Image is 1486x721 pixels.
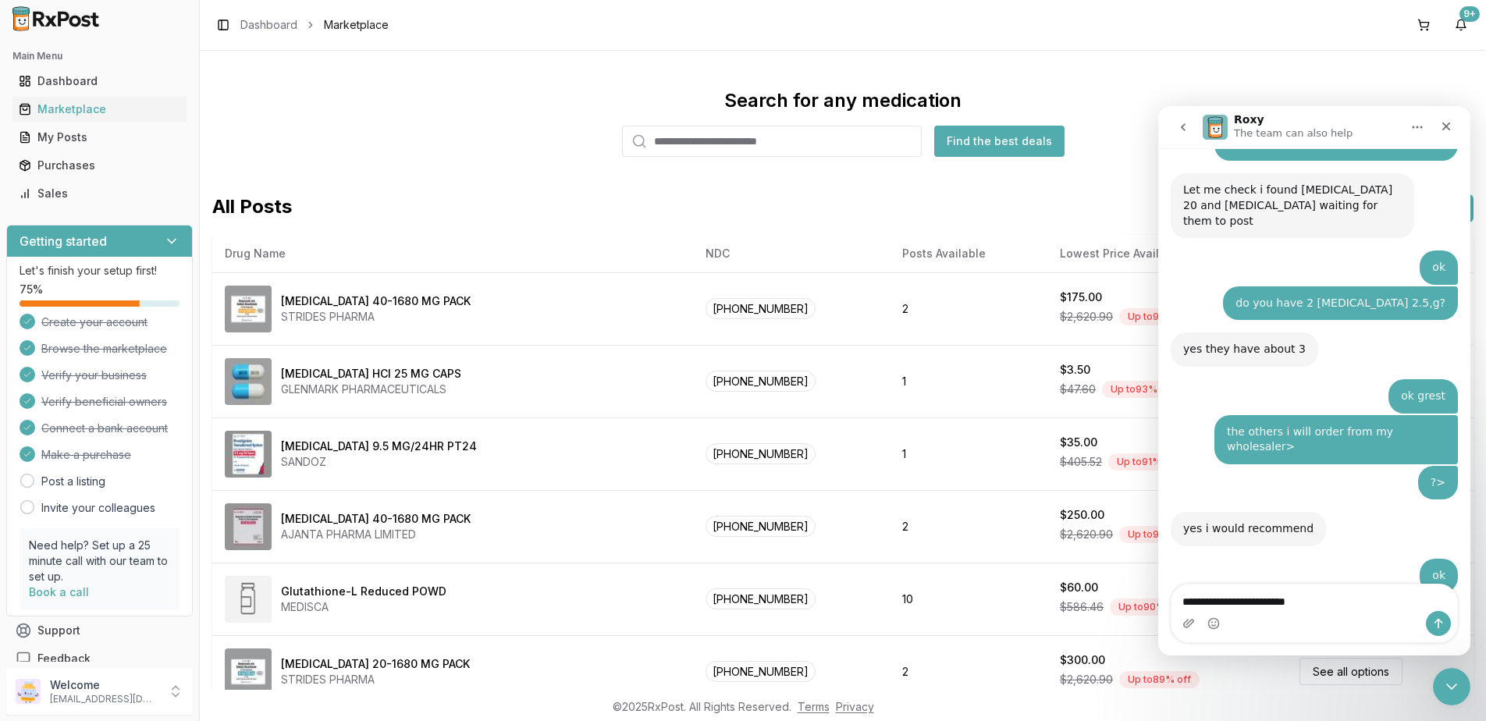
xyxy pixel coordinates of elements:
[890,235,1047,272] th: Posts Available
[41,394,167,410] span: Verify beneficial owners
[1060,289,1102,305] div: $175.00
[20,232,107,250] h3: Getting started
[19,73,180,89] div: Dashboard
[240,17,389,33] nav: breadcrumb
[225,286,272,332] img: Omeprazole-Sodium Bicarbonate 40-1680 MG PACK
[706,371,816,392] span: [PHONE_NUMBER]
[1060,580,1098,595] div: $60.00
[50,693,158,705] p: [EMAIL_ADDRESS][DOMAIN_NAME]
[1060,672,1113,687] span: $2,620.90
[706,588,816,609] span: [PHONE_NUMBER]
[19,186,180,201] div: Sales
[890,272,1047,345] td: 2
[41,500,155,516] a: Invite your colleagues
[12,95,187,123] a: Marketplace
[37,651,91,666] span: Feedback
[41,474,105,489] a: Post a listing
[281,382,461,397] div: GLENMARK PHARMACEUTICALS
[281,656,470,672] div: [MEDICAL_DATA] 20-1680 MG PACK
[281,439,477,454] div: [MEDICAL_DATA] 9.5 MG/24HR PT24
[281,584,446,599] div: Glutathione-L Reduced POWD
[281,366,461,382] div: [MEDICAL_DATA] HCl 25 MG CAPS
[225,503,272,550] img: Omeprazole-Sodium Bicarbonate 40-1680 MG PACK
[1119,526,1200,543] div: Up to 90 % off
[41,341,167,357] span: Browse the marketplace
[6,153,193,178] button: Purchases
[1047,235,1287,272] th: Lowest Price Available
[20,263,180,279] p: Let's finish your setup first!
[12,123,187,151] a: My Posts
[1433,668,1470,705] iframe: Intercom live chat
[212,194,292,222] span: All Posts
[6,181,193,206] button: Sales
[281,527,471,542] div: AJANTA PHARMA LIMITED
[225,358,272,405] img: Atomoxetine HCl 25 MG CAPS
[41,421,168,436] span: Connect a bank account
[1060,652,1105,668] div: $300.00
[12,50,187,62] h2: Main Menu
[706,298,816,319] span: [PHONE_NUMBER]
[12,151,187,179] a: Purchases
[798,700,830,713] a: Terms
[1060,435,1097,450] div: $35.00
[29,585,89,598] a: Book a call
[706,661,816,682] span: [PHONE_NUMBER]
[6,69,193,94] button: Dashboard
[6,97,193,122] button: Marketplace
[281,454,477,470] div: SANDOZ
[1060,309,1113,325] span: $2,620.90
[19,130,180,145] div: My Posts
[1060,362,1090,378] div: $3.50
[1102,381,1182,398] div: Up to 93 % off
[281,309,471,325] div: STRIDES PHARMA
[281,293,471,309] div: [MEDICAL_DATA] 40-1680 MG PACK
[724,88,962,113] div: Search for any medication
[41,447,131,463] span: Make a purchase
[16,679,41,704] img: User avatar
[890,417,1047,490] td: 1
[6,616,193,645] button: Support
[19,158,180,173] div: Purchases
[890,490,1047,563] td: 2
[890,563,1047,635] td: 10
[20,282,43,297] span: 75 %
[836,700,874,713] a: Privacy
[1119,671,1200,688] div: Up to 89 % off
[281,511,471,527] div: [MEDICAL_DATA] 40-1680 MG PACK
[281,672,470,687] div: STRIDES PHARMA
[1060,382,1096,397] span: $47.60
[706,516,816,537] span: [PHONE_NUMBER]
[890,345,1047,417] td: 1
[41,368,147,383] span: Verify your business
[281,599,446,615] div: MEDISCA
